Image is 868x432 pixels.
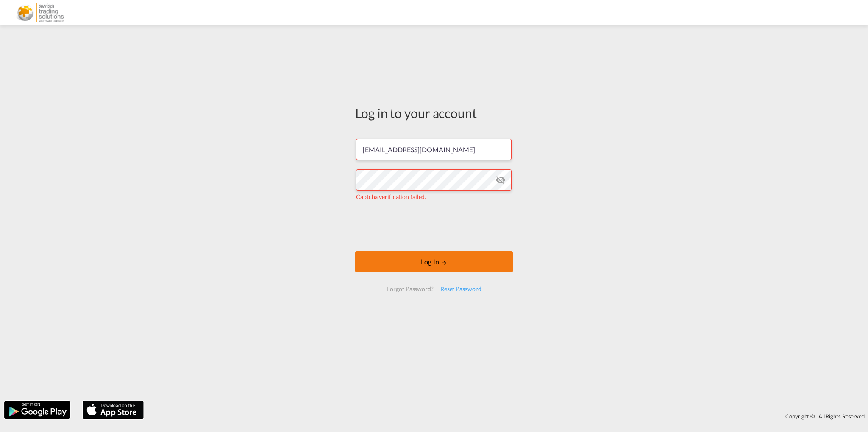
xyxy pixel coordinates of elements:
[370,210,498,243] iframe: reCAPTCHA
[82,400,145,420] img: apple.png
[355,251,513,272] button: LOGIN
[355,104,513,122] div: Log in to your account
[495,175,506,185] md-icon: icon-eye-off
[13,3,70,22] img: f9751c60786011ecbe49d7ff99833a38.png
[356,139,512,160] input: Enter email/phone number
[437,281,485,297] div: Reset Password
[3,400,71,420] img: google.png
[148,409,868,424] div: Copyright © . All Rights Reserved
[356,193,426,200] span: Captcha verification failed.
[383,281,437,297] div: Forgot Password?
